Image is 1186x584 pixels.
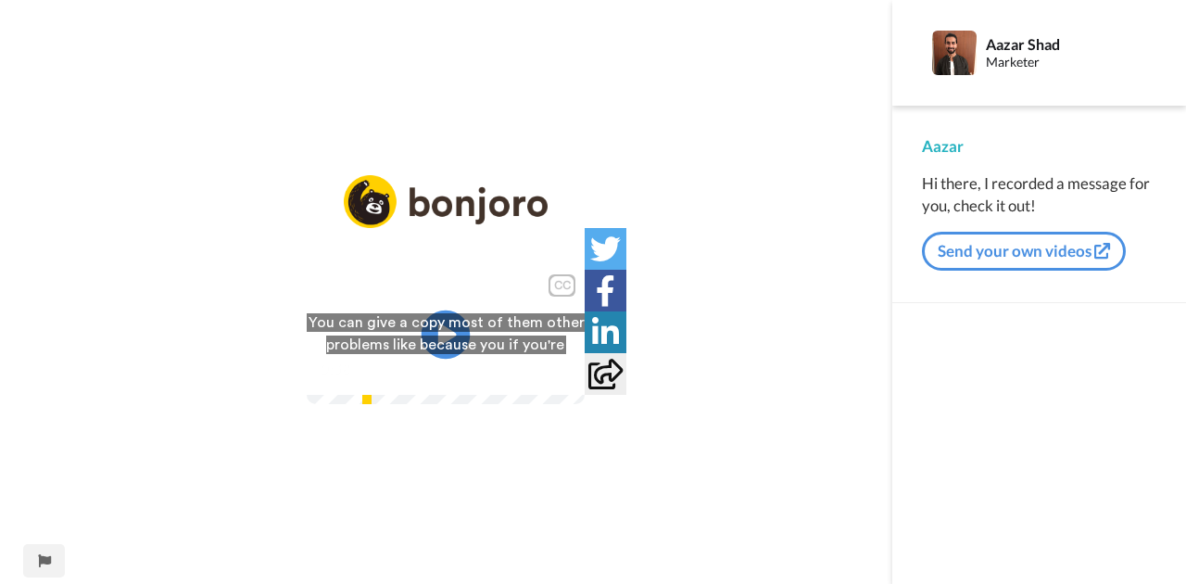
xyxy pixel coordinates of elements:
div: Aazar [922,135,1156,158]
img: Profile Image [932,31,977,75]
div: Hi there, I recorded a message for you, check it out! [922,172,1156,217]
div: Aazar Shad [986,35,1155,53]
div: Marketer [986,55,1155,70]
img: logo_full.png [344,175,548,228]
span: 9:38 [320,358,352,380]
button: Send your own videos [922,232,1126,271]
span: 9:38 [366,358,398,380]
div: CC [550,276,574,295]
span: You can give a copy most of them other problems like because you if you're [307,313,585,354]
img: Full screen [549,360,568,378]
span: / [356,358,362,380]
